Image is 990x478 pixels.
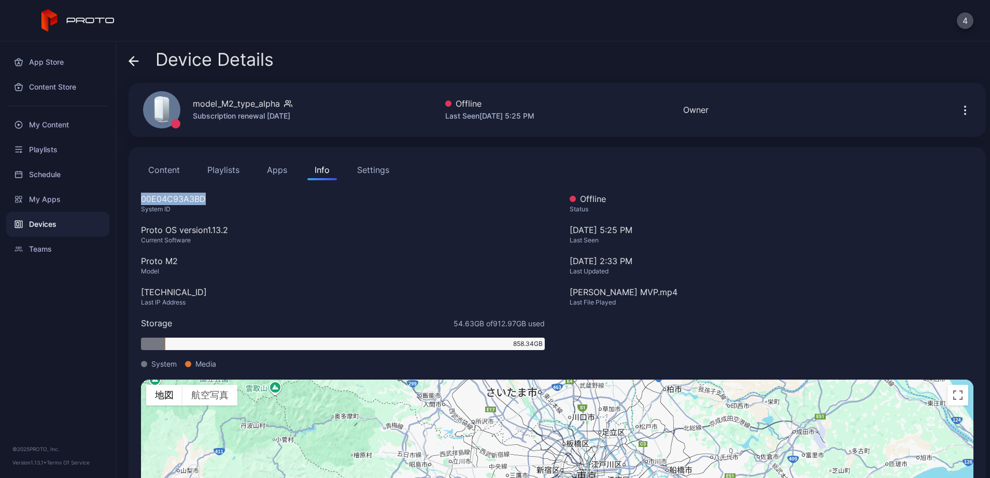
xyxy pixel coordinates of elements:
[570,193,973,205] div: Offline
[315,164,330,176] div: Info
[151,358,177,369] span: System
[454,318,545,329] span: 54.63 GB of 912.97 GB used
[182,385,237,405] button: 航空写真を見る
[195,358,216,369] span: Media
[141,286,545,298] div: [TECHNICAL_ID]
[12,445,103,453] div: © 2025 PROTO, Inc.
[357,164,389,176] div: Settings
[6,50,109,75] a: App Store
[570,224,973,255] div: [DATE] 5:25 PM
[141,255,545,267] div: Proto M2
[6,75,109,99] a: Content Store
[155,50,274,69] span: Device Details
[146,385,182,405] button: 市街地図を見る
[350,160,397,180] button: Settings
[12,459,47,466] span: Version 1.13.1 •
[947,385,968,405] button: 全画面ビューを切り替えます
[570,286,973,298] div: [PERSON_NAME] MVP.mp4
[570,298,973,307] div: Last File Played
[141,317,172,329] div: Storage
[570,205,973,213] div: Status
[957,12,973,29] button: 4
[445,110,534,122] div: Last Seen [DATE] 5:25 PM
[683,104,709,116] div: Owner
[200,160,247,180] button: Playlists
[6,237,109,262] a: Teams
[6,137,109,162] a: Playlists
[141,160,187,180] button: Content
[6,212,109,237] a: Devices
[47,459,90,466] a: Terms Of Service
[6,162,109,187] a: Schedule
[141,205,545,213] div: System ID
[6,112,109,137] a: My Content
[193,97,280,110] div: model_M2_type_alpha
[513,339,543,349] span: 858.34 GB
[141,267,545,276] div: Model
[141,193,545,205] div: 00E04C93A3BD
[141,236,545,244] div: Current Software
[307,160,337,180] button: Info
[570,255,973,267] div: [DATE] 2:33 PM
[445,97,534,110] div: Offline
[570,236,973,244] div: Last Seen
[193,110,292,122] div: Subscription renewal [DATE]
[260,160,294,180] button: Apps
[570,267,973,276] div: Last Updated
[6,187,109,212] a: My Apps
[141,224,545,236] div: Proto OS version 1.13.2
[141,298,545,307] div: Last IP Address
